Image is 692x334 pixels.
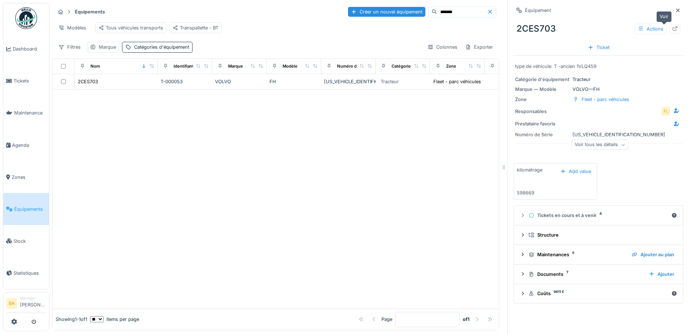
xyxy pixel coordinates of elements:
[55,42,84,52] div: Filtres
[525,7,551,14] div: Équipement
[582,96,629,103] div: Fleet - parc véhicules
[3,129,49,161] a: Agenda
[515,131,570,138] div: Numéro de Série
[15,7,37,29] img: Badge_color-CXgf-gQk.svg
[392,63,442,69] div: Catégories d'équipement
[337,63,371,69] div: Numéro de Série
[635,24,667,34] div: Actions
[283,63,298,69] div: Modèle
[529,271,643,278] div: Documents
[661,106,671,116] div: FL
[557,166,594,176] div: Add value
[517,287,680,301] summary: Coûts9611 €
[646,269,677,279] div: Ajouter
[517,228,680,242] summary: Structure
[6,295,46,313] a: BA Manager[PERSON_NAME]
[529,251,626,258] div: Maintenances
[515,63,682,70] div: type de véhicule: T -ancien 1VLQ459
[13,238,46,245] span: Stock
[174,63,209,69] div: Identifiant interne
[215,78,264,85] div: VOLVO
[12,142,46,149] span: Agenda
[517,209,680,222] summary: Tickets en cours et à venir4
[14,109,46,116] span: Maintenance
[98,24,163,31] div: Tous véhicules transports
[173,24,218,31] div: Transpallette - BT
[14,206,46,213] span: Équipements
[72,8,108,15] strong: Équipements
[56,316,87,323] div: Showing 1 - 1 of 1
[3,65,49,97] a: Tickets
[515,108,570,115] div: Responsables
[446,63,456,69] div: Zone
[99,44,116,51] div: Marque
[629,250,677,259] div: Ajouter au plan
[515,131,682,138] div: [US_VEHICLE_IDENTIFICATION_NUMBER]
[348,7,425,17] div: Créer un nouvel équipement
[13,270,46,277] span: Statistiques
[90,316,139,323] div: items per page
[20,295,46,301] div: Manager
[517,166,542,173] div: kilométrage
[55,23,89,33] div: Modèles
[6,298,17,309] li: BA
[515,76,570,83] div: Catégorie d'équipement
[3,225,49,257] a: Stock
[462,42,496,52] div: Exporter
[324,78,373,85] div: [US_VEHICLE_IDENTIFICATION_NUMBER]
[134,44,189,51] div: Catégories d'équipement
[228,63,243,69] div: Marque
[3,257,49,289] a: Statistiques
[78,78,98,85] div: 2CES703
[515,96,570,103] div: Zone
[13,77,46,84] span: Tickets
[517,189,534,196] div: 598669
[514,19,683,38] div: 2CES703
[517,248,680,261] summary: Maintenances5Ajouter au plan
[529,212,668,219] div: Tickets en cours et à venir
[433,78,481,85] div: Fleet - parc véhicules
[571,140,628,150] div: Voir tous les détails
[381,78,399,85] div: Tracteur
[515,86,682,93] div: VOLVO — FH
[3,33,49,65] a: Dashboard
[529,232,674,238] div: Structure
[13,45,46,52] span: Dashboard
[381,316,392,323] div: Page
[3,193,49,225] a: Équipements
[585,43,612,52] div: Ticket
[529,290,668,297] div: Coûts
[20,295,46,311] li: [PERSON_NAME]
[12,174,46,181] span: Zones
[515,76,682,83] div: Tracteur
[3,161,49,193] a: Zones
[515,120,570,127] div: Prestataire favoris
[161,78,209,85] div: T-000053
[463,316,470,323] strong: of 1
[656,11,672,22] div: Voir
[270,78,318,85] div: FH
[515,86,570,93] div: Marque — Modèle
[90,63,100,69] div: Nom
[3,97,49,129] a: Maintenance
[424,42,461,52] div: Colonnes
[517,267,680,281] summary: Documents7Ajouter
